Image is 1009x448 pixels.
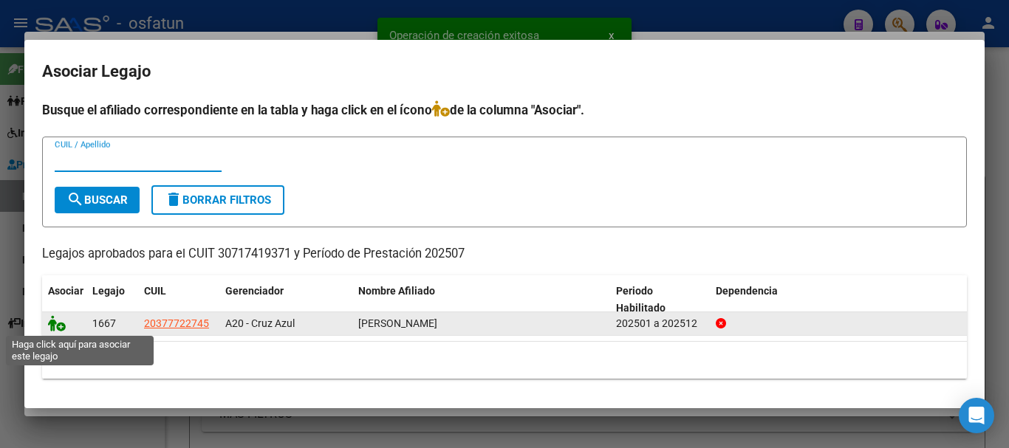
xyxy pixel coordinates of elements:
span: SANABRIA JONATHAN [358,317,437,329]
span: Legajo [92,285,125,297]
span: 20377722745 [144,317,209,329]
span: Buscar [66,193,128,207]
datatable-header-cell: Gerenciador [219,275,352,324]
h2: Asociar Legajo [42,58,967,86]
span: CUIL [144,285,166,297]
div: Open Intercom Messenger [959,398,994,433]
div: 1 registros [42,342,967,379]
mat-icon: search [66,190,84,208]
button: Borrar Filtros [151,185,284,215]
datatable-header-cell: Nombre Afiliado [352,275,610,324]
span: Borrar Filtros [165,193,271,207]
span: Periodo Habilitado [616,285,666,314]
p: Legajos aprobados para el CUIT 30717419371 y Período de Prestación 202507 [42,245,967,263]
span: 1667 [92,317,116,329]
datatable-header-cell: Dependencia [710,275,968,324]
div: 202501 a 202512 [616,315,704,332]
mat-icon: delete [165,190,182,208]
datatable-header-cell: Periodo Habilitado [610,275,710,324]
datatable-header-cell: CUIL [138,275,219,324]
span: A20 - Cruz Azul [225,317,295,329]
span: Dependencia [716,285,778,297]
datatable-header-cell: Legajo [86,275,138,324]
span: Gerenciador [225,285,284,297]
datatable-header-cell: Asociar [42,275,86,324]
h4: Busque el afiliado correspondiente en la tabla y haga click en el ícono de la columna "Asociar". [42,100,967,120]
button: Buscar [55,187,140,213]
span: Nombre Afiliado [358,285,435,297]
span: Asociar [48,285,83,297]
